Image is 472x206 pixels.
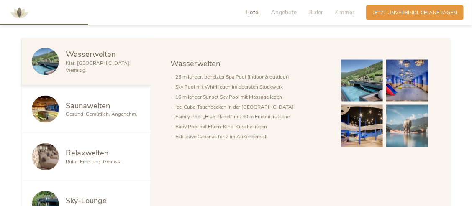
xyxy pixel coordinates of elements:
li: 16 m langer Sunset Sky Pool mit Massageliegen [175,92,328,102]
span: Jetzt unverbindlich anfragen [373,9,457,16]
span: Relaxwelten [66,148,108,158]
span: Hotel [246,8,259,16]
li: Ice-Cube-Tauchbecken in der [GEOGRAPHIC_DATA] [175,102,328,112]
li: Baby Pool mit Eltern-Kind-Kuschelliegen [175,122,328,132]
span: Ruhe. Erholung. Genuss. [66,159,121,165]
span: Saunawelten [66,100,110,111]
span: Wasserwelten [170,58,220,69]
span: Bilder [308,8,323,16]
span: Wasserwelten [66,49,115,59]
span: Klar. [GEOGRAPHIC_DATA]. Vielfältig. [66,60,131,74]
span: Gesund. Gemütlich. Angenehm. [66,111,137,118]
li: 25 m langer, beheizter Spa Pool (indoor & outdoor) [175,72,328,82]
span: Zimmer [335,8,354,16]
li: Family Pool „Blue Planet“ mit 40 m Erlebnisrutsche [175,112,328,122]
span: Angebote [271,8,297,16]
a: AMONTI & LUNARIS Wellnessresort [7,10,32,15]
li: Sky Pool mit Whirlliegen im obersten Stockwerk [175,82,328,92]
li: Exklusive Cabanas für 2 im Außenbereich [175,132,328,142]
span: Sky-Lounge [66,196,107,206]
